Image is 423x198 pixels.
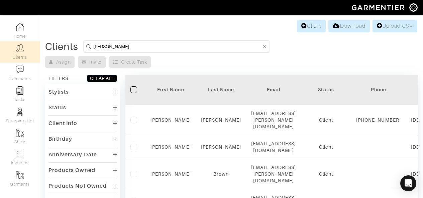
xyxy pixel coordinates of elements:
[150,171,191,177] a: [PERSON_NAME]
[16,129,24,137] img: garments-icon-b7da505a4dc4fd61783c78ac3ca0ef83fa9d6f193b1c9dc38574b1d14d53ca28.png
[348,2,409,13] img: garmentier-logo-header-white-b43fb05a5012e4ada735d5af1a66efaba907eab6374d6393d1fbf88cb4ef424d.png
[356,86,401,93] div: Phone
[45,43,78,50] div: Clients
[48,151,97,158] div: Anniversary Date
[48,120,78,127] div: Client Info
[251,164,296,184] div: [EMAIL_ADDRESS][PERSON_NAME][DOMAIN_NAME]
[145,75,196,105] th: Toggle SortBy
[150,144,191,150] a: [PERSON_NAME]
[16,44,24,52] img: clients-icon-6bae9207a08558b7cb47a8932f037763ab4055f8c8b6bfacd5dc20c3e0201464.png
[297,20,326,32] a: Client
[150,86,191,93] div: First Name
[150,117,191,123] a: [PERSON_NAME]
[48,89,69,95] div: Stylists
[373,20,417,32] a: Upload CSV
[16,23,24,31] img: dashboard-icon-dbcd8f5a0b271acd01030246c82b418ddd0df26cd7fceb0bd07c9910d44c42f6.png
[306,86,346,93] div: Status
[328,20,369,32] a: Download
[306,117,346,123] div: Client
[306,171,346,177] div: Client
[196,75,246,105] th: Toggle SortBy
[90,75,114,82] div: CLEAR ALL
[306,144,346,150] div: Client
[251,140,296,154] div: [EMAIL_ADDRESS][DOMAIN_NAME]
[301,75,351,105] th: Toggle SortBy
[93,42,262,51] input: Search by name, email, phone, city, or state
[251,86,296,93] div: Email
[213,171,229,177] a: Brown
[16,150,24,158] img: orders-icon-0abe47150d42831381b5fb84f609e132dff9fe21cb692f30cb5eec754e2cba89.png
[356,117,401,123] div: [PHONE_NUMBER]
[16,171,24,179] img: garments-icon-b7da505a4dc4fd61783c78ac3ca0ef83fa9d6f193b1c9dc38574b1d14d53ca28.png
[48,75,68,82] div: FILTERS
[251,110,296,130] div: [EMAIL_ADDRESS][PERSON_NAME][DOMAIN_NAME]
[201,144,241,150] a: [PERSON_NAME]
[16,65,24,74] img: comment-icon-a0a6a9ef722e966f86d9cbdc48e553b5cf19dbc54f86b18d962a5391bc8f6eb6.png
[48,104,66,111] div: Status
[201,117,241,123] a: [PERSON_NAME]
[16,86,24,95] img: reminder-icon-8004d30b9f0a5d33ae49ab947aed9ed385cf756f9e5892f1edd6e32f2345188e.png
[400,175,416,191] div: Open Intercom Messenger
[87,75,117,82] button: CLEAR ALL
[48,167,95,174] div: Products Owned
[16,108,24,116] img: stylists-icon-eb353228a002819b7ec25b43dbf5f0378dd9e0616d9560372ff212230b889e62.png
[409,3,418,12] img: gear-icon-white-bd11855cb880d31180b6d7d6211b90ccbf57a29d726f0c71d8c61bd08dd39cc2.png
[201,86,241,93] div: Last Name
[48,183,107,189] div: Products Not Owned
[48,136,72,142] div: Birthday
